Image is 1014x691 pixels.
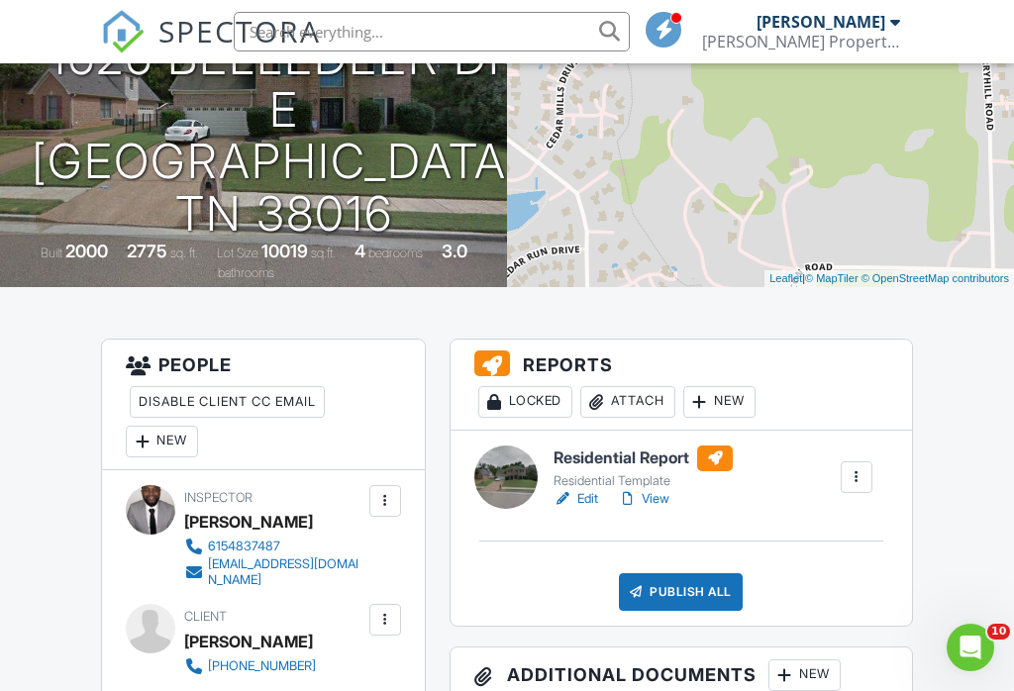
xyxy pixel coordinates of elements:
[261,241,308,261] div: 10019
[184,556,363,588] a: [EMAIL_ADDRESS][DOMAIN_NAME]
[170,246,198,260] span: sq. ft.
[355,241,365,261] div: 4
[130,386,325,418] div: Disable Client CC Email
[126,426,198,457] div: New
[987,624,1010,640] span: 10
[102,340,424,470] h3: People
[218,265,274,280] span: bathrooms
[554,445,733,489] a: Residential Report Residential Template
[442,241,467,261] div: 3.0
[554,489,598,509] a: Edit
[618,489,669,509] a: View
[184,507,313,537] div: [PERSON_NAME]
[41,246,62,260] span: Built
[158,10,321,51] span: SPECTORA
[478,386,572,418] div: Locked
[101,27,321,68] a: SPECTORA
[65,241,108,261] div: 2000
[554,445,733,471] h6: Residential Report
[757,12,885,32] div: [PERSON_NAME]
[184,490,253,505] span: Inspector
[368,246,423,260] span: bedrooms
[208,658,316,674] div: [PHONE_NUMBER]
[451,340,912,431] h3: Reports
[805,272,859,284] a: © MapTiler
[683,386,756,418] div: New
[768,659,841,691] div: New
[769,272,802,284] a: Leaflet
[217,246,258,260] span: Lot Size
[208,556,363,588] div: [EMAIL_ADDRESS][DOMAIN_NAME]
[184,656,316,676] a: [PHONE_NUMBER]
[311,246,336,260] span: sq.ft.
[862,272,1009,284] a: © OpenStreetMap contributors
[580,386,675,418] div: Attach
[234,12,630,51] input: Search everything...
[127,241,167,261] div: 2775
[764,270,1014,287] div: |
[947,624,994,671] iframe: Intercom live chat
[184,609,227,624] span: Client
[208,539,280,554] div: 6154837487
[702,32,900,51] div: Campbell’s Property Inspections
[184,627,313,656] div: [PERSON_NAME]
[619,573,743,611] div: Publish All
[32,32,536,241] h1: 1626 Belledeer Dr E [GEOGRAPHIC_DATA], TN 38016
[101,10,145,53] img: The Best Home Inspection Software - Spectora
[554,473,733,489] div: Residential Template
[184,537,363,556] a: 6154837487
